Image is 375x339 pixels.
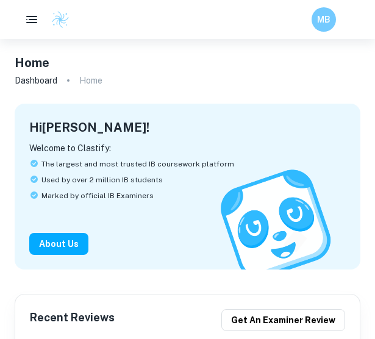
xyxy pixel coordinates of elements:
[41,174,163,185] span: Used by over 2 million IB students
[312,7,336,32] button: MB
[29,141,346,155] p: Welcome to Clastify:
[79,74,102,87] p: Home
[44,10,70,29] a: Clastify logo
[29,233,88,255] button: About Us
[15,54,49,72] h4: Home
[41,190,154,201] span: Marked by official IB Examiners
[30,309,115,331] h6: Recent Reviews
[29,118,149,137] h4: Hi [PERSON_NAME] !
[15,72,57,89] a: Dashboard
[317,13,331,26] h6: MB
[221,309,345,331] button: Get an examiner review
[41,159,234,169] span: The largest and most trusted IB coursework platform
[51,10,70,29] img: Clastify logo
